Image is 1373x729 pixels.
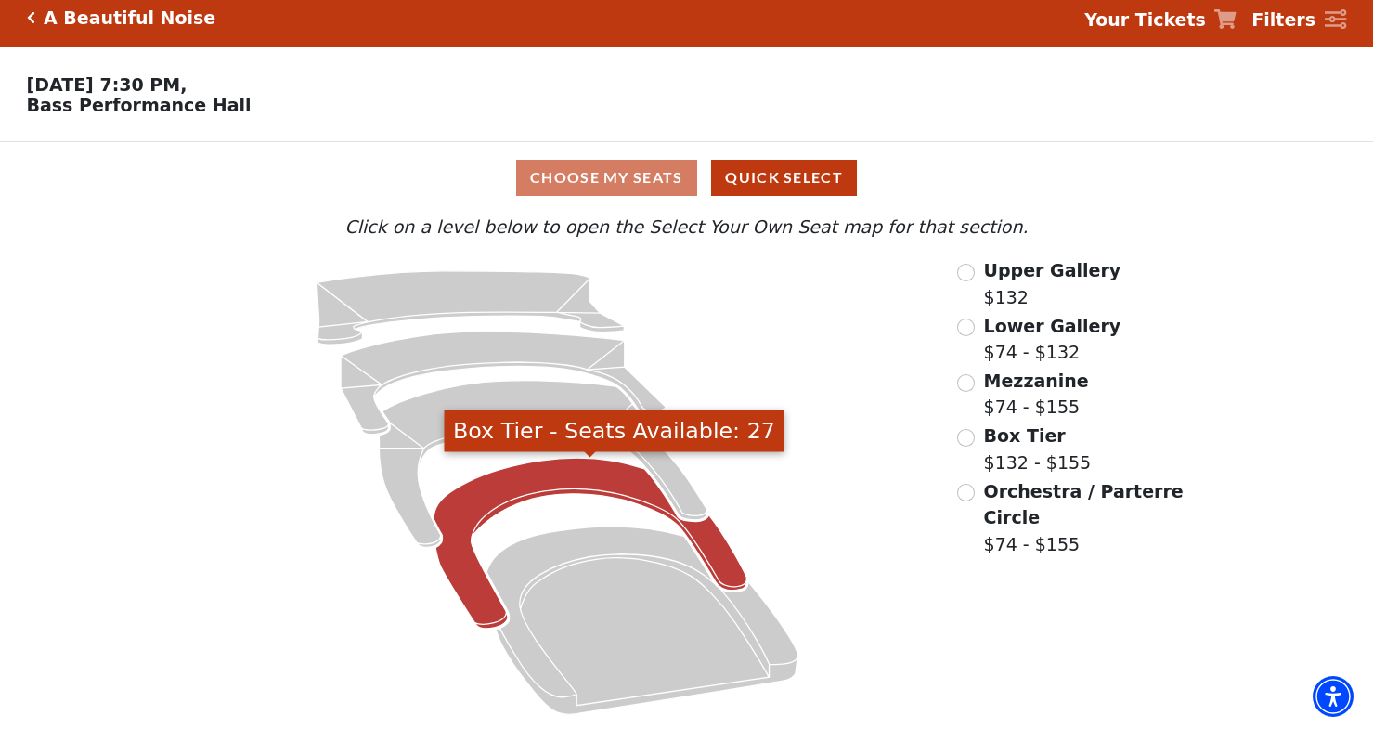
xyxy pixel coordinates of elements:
input: Box Tier$132 - $155 [957,429,975,447]
div: Box Tier - Seats Available: 27 [445,410,784,452]
input: Orchestra / Parterre Circle$74 - $155 [957,484,975,501]
p: Click on a level below to open the Select Your Own Seat map for that section. [185,214,1188,241]
label: $132 [984,257,1121,310]
strong: Filters [1251,9,1315,30]
label: $132 - $155 [984,423,1092,475]
label: $74 - $132 [984,313,1121,366]
label: $74 - $155 [984,368,1089,421]
div: Accessibility Menu [1313,676,1354,717]
a: Your Tickets [1084,7,1237,33]
strong: Your Tickets [1084,9,1206,30]
span: Orchestra / Parterre Circle [984,481,1184,528]
h5: A Beautiful Noise [44,7,215,29]
label: $74 - $155 [984,478,1186,558]
span: Lower Gallery [984,316,1121,336]
input: Upper Gallery$132 [957,264,975,281]
input: Mezzanine$74 - $155 [957,374,975,392]
a: Click here to go back to filters [27,11,35,24]
a: Filters [1251,7,1346,33]
span: Mezzanine [984,371,1089,391]
path: Lower Gallery - Seats Available: 159 [341,332,666,435]
span: Upper Gallery [984,260,1121,280]
input: Lower Gallery$74 - $132 [957,319,975,336]
path: Upper Gallery - Seats Available: 163 [317,271,625,345]
path: Orchestra / Parterre Circle - Seats Available: 73 [487,527,799,714]
span: Box Tier [984,425,1066,446]
button: Quick Select [711,160,857,196]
